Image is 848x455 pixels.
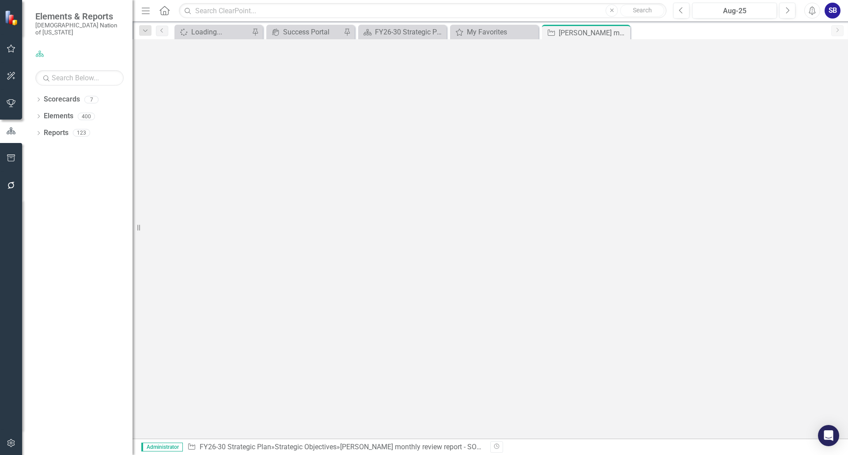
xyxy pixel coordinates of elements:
[467,26,536,38] div: My Favorites
[559,27,628,38] div: [PERSON_NAME] monthly review report - SOs and CIs (updated)
[141,443,183,451] span: Administrator
[177,26,250,38] a: Loading...
[200,443,271,451] a: FY26-30 Strategic Plan
[191,26,250,38] div: Loading...
[179,3,666,19] input: Search ClearPoint...
[35,70,124,86] input: Search Below...
[275,443,337,451] a: Strategic Objectives
[620,4,664,17] button: Search
[375,26,444,38] div: FY26-30 Strategic Plan
[44,111,73,121] a: Elements
[692,3,777,19] button: Aug-25
[695,6,774,16] div: Aug-25
[44,94,80,105] a: Scorecards
[35,22,124,36] small: [DEMOGRAPHIC_DATA] Nation of [US_STATE]
[35,11,124,22] span: Elements & Reports
[269,26,341,38] a: Success Portal
[633,7,652,14] span: Search
[818,425,839,446] div: Open Intercom Messenger
[283,26,341,38] div: Success Portal
[44,128,68,138] a: Reports
[452,26,536,38] a: My Favorites
[360,26,444,38] a: FY26-30 Strategic Plan
[73,129,90,137] div: 123
[78,113,95,120] div: 400
[340,443,538,451] div: [PERSON_NAME] monthly review report - SOs and CIs (updated)
[187,442,484,452] div: » »
[4,10,20,25] img: ClearPoint Strategy
[825,3,840,19] button: SB
[84,96,98,103] div: 7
